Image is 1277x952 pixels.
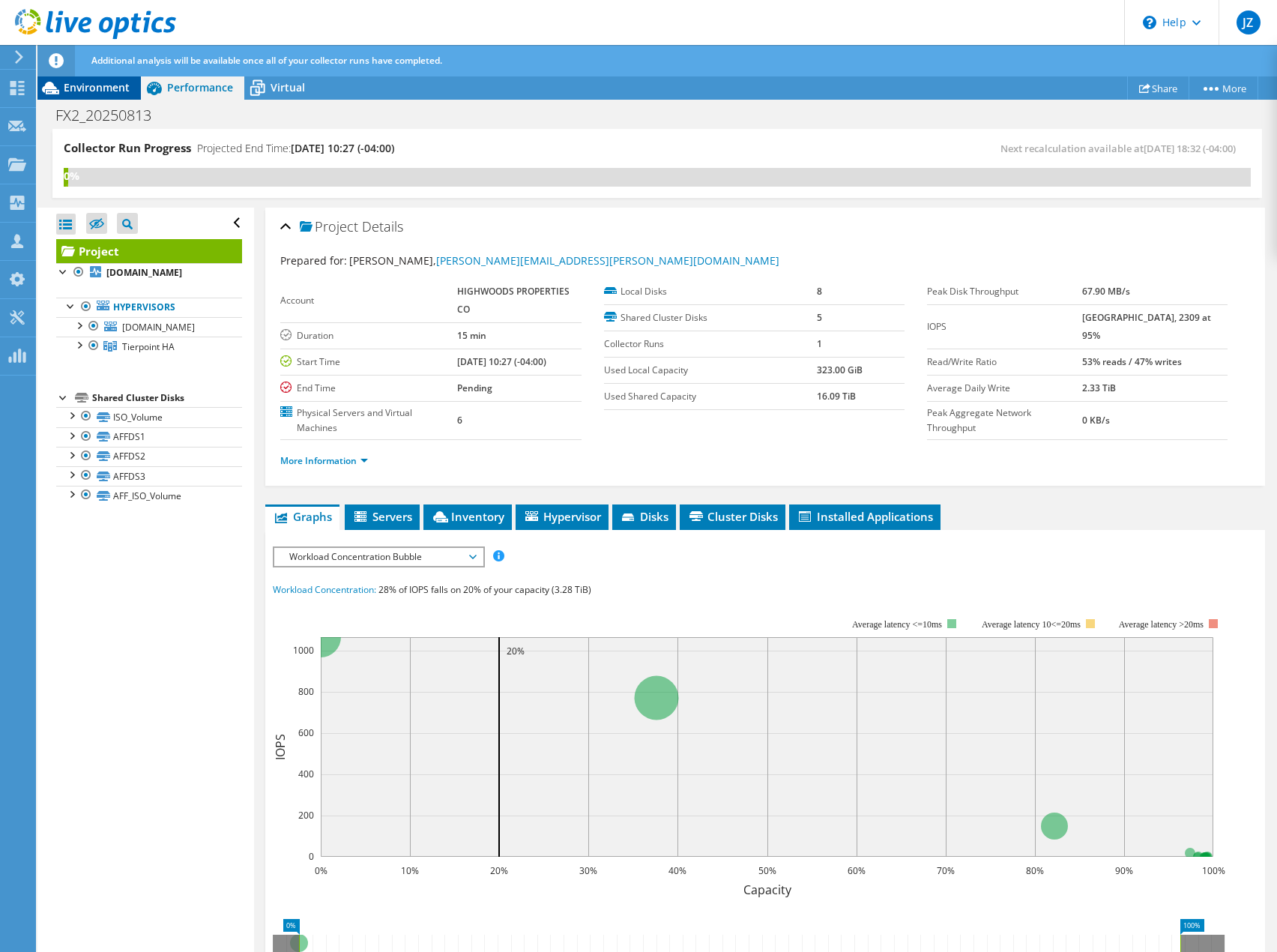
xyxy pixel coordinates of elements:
h1: FX2_20250813 [49,107,175,124]
span: [DOMAIN_NAME] [122,321,195,334]
a: ISO_Volume [56,407,242,427]
text: 80% [1026,864,1044,877]
label: Prepared for: [280,253,347,268]
text: Average latency >20ms [1119,619,1204,630]
div: 0% [64,168,68,184]
label: Used Local Capacity [604,363,817,378]
span: 28% of IOPS falls on 20% of your capacity (3.28 TiB) [378,583,591,596]
text: 60% [848,864,866,877]
b: Pending [457,382,492,394]
span: Project [300,220,358,235]
text: 90% [1115,864,1133,877]
span: Performance [167,80,233,94]
b: 16.09 TiB [817,390,856,403]
a: AFF_ISO_Volume [56,486,242,505]
a: More Information [280,454,368,467]
span: Servers [352,509,412,524]
b: 53% reads / 47% writes [1082,355,1182,368]
span: Cluster Disks [687,509,778,524]
label: Duration [280,328,457,343]
text: 1000 [293,644,314,657]
b: 6 [457,414,462,427]
label: Start Time [280,355,457,370]
span: Details [362,217,403,235]
span: [PERSON_NAME], [349,253,779,268]
span: JZ [1237,10,1261,34]
a: Tierpoint HA [56,337,242,356]
div: Shared Cluster Disks [92,389,242,407]
label: Read/Write Ratio [927,355,1082,370]
a: [PERSON_NAME][EMAIL_ADDRESS][PERSON_NAME][DOMAIN_NAME] [436,253,779,268]
a: [DOMAIN_NAME] [56,263,242,283]
label: Peak Aggregate Network Throughput [927,406,1082,436]
b: 5 [817,311,822,324]
text: 70% [937,864,955,877]
b: [DATE] 10:27 (-04:00) [457,355,546,368]
b: 67.90 MB/s [1082,285,1130,298]
b: 1 [817,337,822,350]
b: 15 min [457,329,486,342]
text: 200 [298,809,314,822]
text: 40% [668,864,686,877]
text: 30% [579,864,597,877]
tspan: Average latency 10<=20ms [982,619,1081,630]
span: Workload Concentration: [273,583,376,596]
label: IOPS [927,319,1082,334]
span: Workload Concentration Bubble [282,548,474,566]
a: AFFDS3 [56,466,242,486]
a: Project [56,239,242,263]
label: Physical Servers and Virtual Machines [280,406,457,436]
span: [DATE] 10:27 (-04:00) [291,141,394,155]
b: 323.00 GiB [817,364,863,376]
b: 8 [817,285,822,298]
span: Next recalculation available at [1000,142,1243,155]
b: 0 KB/s [1082,414,1110,427]
a: AFFDS2 [56,447,242,466]
text: 400 [298,768,314,780]
span: Graphs [273,509,332,524]
span: Additional analysis will be available once all of your collector runs have completed. [91,54,442,67]
text: IOPS [272,734,289,760]
label: Shared Cluster Disks [604,310,817,325]
label: Peak Disk Throughput [927,284,1082,299]
span: Hypervisor [523,509,601,524]
span: Environment [64,80,130,94]
tspan: Average latency <=10ms [853,619,943,630]
text: 50% [758,864,776,877]
b: [GEOGRAPHIC_DATA], 2309 at 95% [1082,311,1211,342]
text: Capacity [743,882,792,898]
a: Share [1127,76,1189,100]
span: Inventory [431,509,504,524]
span: Disks [620,509,668,524]
b: 2.33 TiB [1082,382,1116,394]
a: [DOMAIN_NAME] [56,317,242,337]
label: Collector Runs [604,337,817,352]
span: Tierpoint HA [122,340,175,353]
b: [DOMAIN_NAME] [106,266,182,279]
text: 20% [490,864,508,877]
b: HIGHWOODS PROPERTIES CO [457,285,570,316]
text: 100% [1202,864,1225,877]
a: Hypervisors [56,298,242,317]
text: 0% [315,864,327,877]
svg: \n [1143,16,1156,29]
span: [DATE] 18:32 (-04:00) [1144,142,1236,155]
text: 10% [401,864,419,877]
label: Average Daily Write [927,381,1082,396]
text: 0 [309,850,314,863]
span: Virtual [271,80,305,94]
text: 20% [507,645,525,657]
text: 600 [298,726,314,739]
label: Account [280,293,457,308]
a: AFFDS1 [56,427,242,447]
span: Installed Applications [797,509,933,524]
a: More [1189,76,1258,100]
label: Used Shared Capacity [604,389,817,404]
label: Local Disks [604,284,817,299]
text: 800 [298,685,314,698]
h4: Projected End Time: [197,140,394,157]
label: End Time [280,381,457,396]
